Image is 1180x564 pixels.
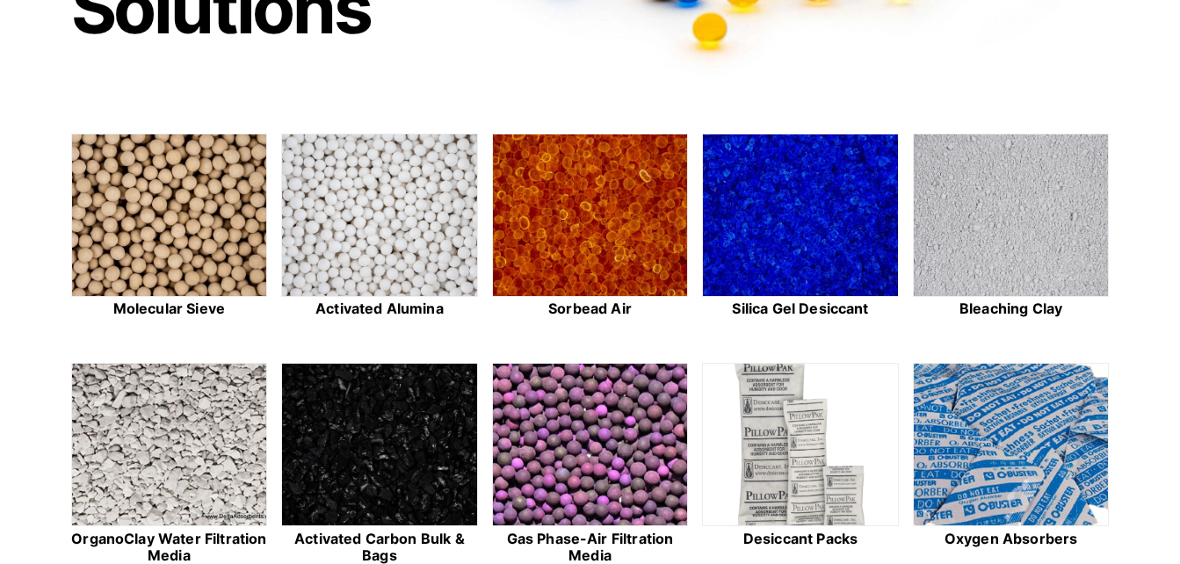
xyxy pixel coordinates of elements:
a: Bleaching Clay [913,134,1110,321]
h2: Sorbead Air [492,300,689,317]
a: Silica Gel Desiccant [702,134,899,321]
h2: Bleaching Clay [913,300,1110,317]
a: Activated Alumina [281,134,478,321]
h2: Activated Carbon Bulk & Bags [281,531,478,564]
h2: Oxygen Absorbers [913,531,1110,547]
h2: Silica Gel Desiccant [702,300,899,317]
a: Sorbead Air [492,134,689,321]
h2: Molecular Sieve [71,300,268,317]
h2: Gas Phase-Air Filtration Media [492,531,689,564]
h2: Activated Alumina [281,300,478,317]
h2: Desiccant Packs [702,531,899,547]
a: Molecular Sieve [71,134,268,321]
h2: OrganoClay Water Filtration Media [71,531,268,564]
